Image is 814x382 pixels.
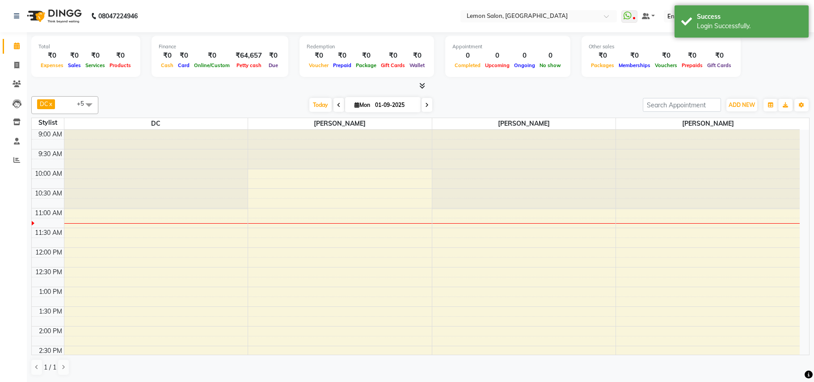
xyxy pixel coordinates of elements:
span: Sales [66,62,83,68]
span: [PERSON_NAME] [616,118,800,129]
span: DC [64,118,248,129]
div: ₹64,657 [232,51,266,61]
div: ₹0 [192,51,232,61]
input: Search Appointment [643,98,721,112]
div: 1:30 PM [37,307,64,316]
span: ADD NEW [729,102,755,108]
span: Services [83,62,107,68]
div: 0 [452,51,483,61]
span: Vouchers [653,62,679,68]
span: Products [107,62,133,68]
span: Voucher [307,62,331,68]
div: ₹0 [354,51,379,61]
span: No show [537,62,563,68]
span: Memberships [616,62,653,68]
div: ₹0 [705,51,734,61]
div: Total [38,43,133,51]
a: x [48,100,52,107]
div: 12:30 PM [34,267,64,277]
span: Completed [452,62,483,68]
div: ₹0 [307,51,331,61]
div: Login Successfully. [697,21,802,31]
div: ₹0 [176,51,192,61]
div: Finance [159,43,281,51]
div: ₹0 [589,51,616,61]
span: [PERSON_NAME] [248,118,432,129]
div: ₹0 [107,51,133,61]
div: Success [697,12,802,21]
div: ₹0 [266,51,281,61]
img: logo [23,4,84,29]
b: 08047224946 [98,4,138,29]
div: 11:30 AM [33,228,64,238]
div: 0 [537,51,563,61]
div: ₹0 [83,51,107,61]
div: ₹0 [331,51,354,61]
span: Today [309,98,332,112]
div: ₹0 [379,51,407,61]
div: ₹0 [159,51,176,61]
div: 9:00 AM [37,130,64,139]
span: [PERSON_NAME] [432,118,616,129]
div: 0 [512,51,537,61]
span: Package [354,62,379,68]
div: 1:00 PM [37,287,64,297]
span: Online/Custom [192,62,232,68]
span: Petty cash [234,62,264,68]
div: ₹0 [38,51,66,61]
span: Cash [159,62,176,68]
span: Mon [352,102,372,108]
div: Other sales [589,43,734,51]
span: Due [266,62,280,68]
div: 2:00 PM [37,327,64,336]
span: Prepaids [679,62,705,68]
div: ₹0 [616,51,653,61]
span: Gift Cards [705,62,734,68]
input: 2025-09-01 [372,98,417,112]
div: 0 [483,51,512,61]
div: 10:00 AM [33,169,64,178]
span: Expenses [38,62,66,68]
div: ₹0 [66,51,83,61]
button: ADD NEW [726,99,757,111]
div: ₹0 [407,51,427,61]
span: Wallet [407,62,427,68]
div: 12:00 PM [34,248,64,257]
span: Packages [589,62,616,68]
span: Prepaid [331,62,354,68]
div: ₹0 [653,51,679,61]
div: Stylist [32,118,64,127]
div: Redemption [307,43,427,51]
span: Upcoming [483,62,512,68]
div: 2:30 PM [37,346,64,356]
div: ₹0 [679,51,705,61]
div: 10:30 AM [33,189,64,198]
span: +5 [77,100,91,107]
span: Card [176,62,192,68]
span: Gift Cards [379,62,407,68]
div: 11:00 AM [33,208,64,218]
span: DC [40,100,48,107]
div: 9:30 AM [37,149,64,159]
span: 1 / 1 [44,363,56,372]
span: Ongoing [512,62,537,68]
div: Appointment [452,43,563,51]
